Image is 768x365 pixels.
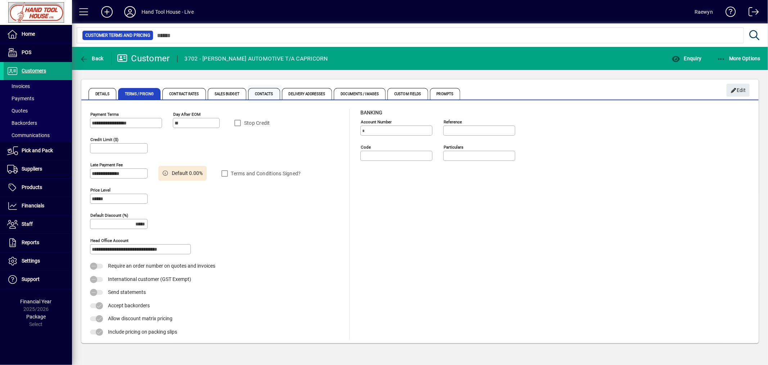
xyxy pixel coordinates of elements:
a: Pick and Pack [4,142,72,160]
a: Communications [4,129,72,141]
span: Contacts [248,88,280,100]
span: Terms / Pricing [118,88,161,100]
span: Custom Fields [387,88,428,100]
div: Hand Tool House - Live [142,6,194,18]
span: More Options [717,56,761,61]
span: Accept backorders [108,303,150,308]
span: Banking [360,110,382,115]
mat-label: Late Payment Fee [90,162,123,167]
a: Staff [4,215,72,233]
button: Back [78,52,105,65]
span: Require an order number on quotes and invoices [108,263,215,269]
a: Payments [4,92,72,105]
span: Contract Rates [162,88,206,100]
app-page-header-button: Back [72,52,112,65]
a: Quotes [4,105,72,117]
span: Details [89,88,116,100]
span: Enquiry [672,56,701,61]
button: Edit [727,84,750,97]
span: Customers [22,68,46,74]
span: Allow discount matrix pricing [108,316,172,321]
mat-label: Account number [361,119,392,124]
span: Home [22,31,35,37]
span: Include pricing on packing slips [108,329,177,335]
div: Customer [117,53,170,64]
span: Settings [22,258,40,264]
span: Documents / Images [334,88,386,100]
span: Customer Terms and Pricing [85,32,150,39]
mat-label: Reference [444,119,462,124]
span: Reports [22,239,39,245]
span: Communications [7,132,50,138]
a: Settings [4,252,72,270]
span: Suppliers [22,166,42,172]
span: Backorders [7,120,37,126]
a: Reports [4,234,72,252]
a: Suppliers [4,160,72,178]
mat-label: Day after EOM [173,112,201,117]
span: Financials [22,203,44,208]
a: POS [4,44,72,62]
span: Invoices [7,83,30,89]
span: Delivery Addresses [282,88,332,100]
button: More Options [715,52,763,65]
a: Logout [743,1,759,25]
a: Knowledge Base [720,1,736,25]
a: Invoices [4,80,72,92]
div: Raewyn [695,6,713,18]
mat-label: Credit Limit ($) [90,137,118,142]
span: Package [26,314,46,320]
button: Add [95,5,118,18]
span: Support [22,276,40,282]
span: Quotes [7,108,28,114]
a: Products [4,179,72,197]
mat-label: Price Level [90,188,111,193]
mat-label: Head Office Account [90,238,129,243]
span: Edit [731,84,746,96]
mat-label: Payment Terms [90,112,119,117]
span: Pick and Pack [22,148,53,153]
span: Payments [7,96,34,101]
mat-label: Default Discount (%) [90,213,128,218]
span: Prompts [430,88,461,100]
span: POS [22,49,31,55]
button: Enquiry [670,52,703,65]
div: 3702 - [PERSON_NAME] AUTOMOTIVE T/A CAPRICORN [185,53,328,65]
button: Profile [118,5,142,18]
span: Financial Year [21,299,52,304]
mat-label: Particulars [444,145,463,150]
mat-label: Code [361,145,371,150]
span: Sales Budget [208,88,246,100]
span: International customer (GST Exempt) [108,276,191,282]
span: Back [80,56,104,61]
a: Backorders [4,117,72,129]
span: Products [22,184,42,190]
a: Financials [4,197,72,215]
span: Send statements [108,289,146,295]
span: Staff [22,221,33,227]
a: Support [4,271,72,289]
a: Home [4,25,72,43]
span: Default 0.00% [172,170,203,177]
